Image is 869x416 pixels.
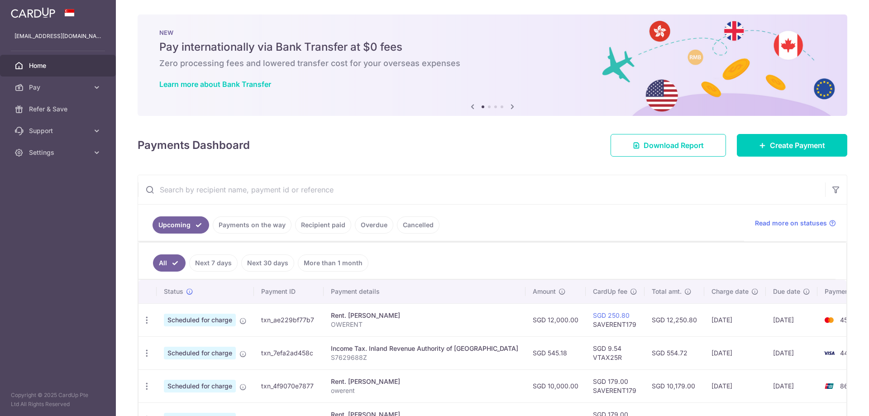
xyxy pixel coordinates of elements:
[644,140,704,151] span: Download Report
[355,216,393,234] a: Overdue
[397,216,439,234] a: Cancelled
[704,336,766,369] td: [DATE]
[645,369,704,402] td: SGD 10,179.00
[29,126,89,135] span: Support
[525,369,586,402] td: SGD 10,000.00
[645,303,704,336] td: SGD 12,250.80
[29,105,89,114] span: Refer & Save
[331,377,518,386] div: Rent. [PERSON_NAME]
[159,29,826,36] p: NEW
[840,382,856,390] span: 8648
[159,80,271,89] a: Learn more about Bank Transfer
[820,348,838,359] img: Bank Card
[14,32,101,41] p: [EMAIL_ADDRESS][DOMAIN_NAME]
[820,315,838,325] img: Bank Card
[773,287,800,296] span: Due date
[164,380,236,392] span: Scheduled for charge
[525,303,586,336] td: SGD 12,000.00
[652,287,682,296] span: Total amt.
[711,287,749,296] span: Charge date
[331,344,518,353] div: Income Tax. Inland Revenue Authority of [GEOGRAPHIC_DATA]
[29,61,89,70] span: Home
[159,40,826,54] h5: Pay internationally via Bank Transfer at $0 fees
[611,134,726,157] a: Download Report
[11,7,55,18] img: CardUp
[295,216,351,234] a: Recipient paid
[254,369,324,402] td: txn_4f9070e7877
[331,353,518,362] p: S7629688Z
[298,254,368,272] a: More than 1 month
[737,134,847,157] a: Create Payment
[159,58,826,69] h6: Zero processing fees and lowered transfer cost for your overseas expenses
[213,216,291,234] a: Payments on the way
[138,175,825,204] input: Search by recipient name, payment id or reference
[254,336,324,369] td: txn_7efa2ad458c
[331,320,518,329] p: OWERENT
[29,148,89,157] span: Settings
[29,83,89,92] span: Pay
[840,349,856,357] span: 4468
[254,280,324,303] th: Payment ID
[586,336,645,369] td: SGD 9.54 VTAX25R
[755,219,836,228] a: Read more on statuses
[331,386,518,395] p: owerent
[324,280,525,303] th: Payment details
[770,140,825,151] span: Create Payment
[533,287,556,296] span: Amount
[766,303,817,336] td: [DATE]
[164,287,183,296] span: Status
[241,254,294,272] a: Next 30 days
[164,314,236,326] span: Scheduled for charge
[586,303,645,336] td: SAVERENT179
[820,381,838,392] img: Bank Card
[593,287,627,296] span: CardUp fee
[755,219,827,228] span: Read more on statuses
[525,336,586,369] td: SGD 545.18
[704,369,766,402] td: [DATE]
[164,347,236,359] span: Scheduled for charge
[254,303,324,336] td: txn_ae229bf77b7
[593,311,630,319] a: SGD 250.80
[138,14,847,116] img: Bank transfer banner
[138,137,250,153] h4: Payments Dashboard
[766,336,817,369] td: [DATE]
[766,369,817,402] td: [DATE]
[586,369,645,402] td: SGD 179.00 SAVERENT179
[153,254,186,272] a: All
[645,336,704,369] td: SGD 554.72
[189,254,238,272] a: Next 7 days
[840,316,855,324] span: 4555
[704,303,766,336] td: [DATE]
[153,216,209,234] a: Upcoming
[331,311,518,320] div: Rent. [PERSON_NAME]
